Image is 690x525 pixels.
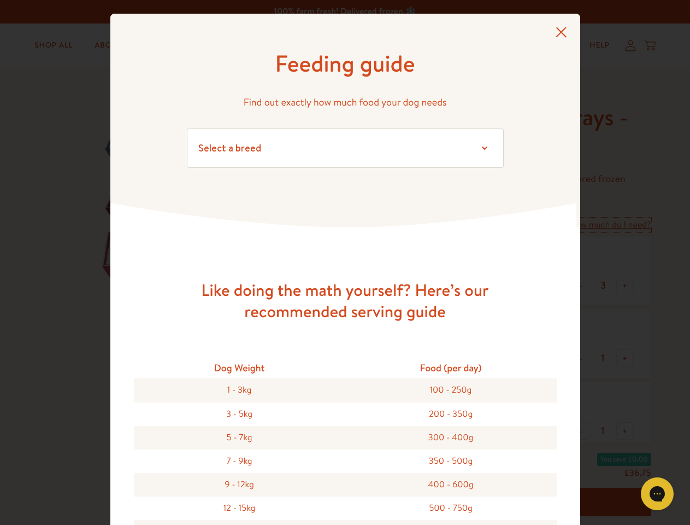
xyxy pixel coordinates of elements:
div: 12 - 15kg [134,497,345,520]
div: 350 - 500g [345,450,557,473]
h3: Like doing the math yourself? Here’s our recommended serving guide [170,279,520,322]
p: Find out exactly how much food your dog needs [187,94,504,111]
div: 200 - 350g [345,402,557,426]
div: 7 - 9kg [134,450,345,473]
div: 500 - 750g [345,497,557,520]
div: 9 - 12kg [134,473,345,497]
iframe: Gorgias live chat messenger [635,474,679,514]
div: Food (per day) [345,357,557,378]
div: 5 - 7kg [134,426,345,450]
div: Dog Weight [134,357,345,378]
h1: Feeding guide [187,49,504,79]
div: 1 - 3kg [134,378,345,402]
div: 400 - 600g [345,473,557,497]
div: 100 - 250g [345,378,557,402]
div: 300 - 400g [345,426,557,450]
div: 3 - 5kg [134,402,345,426]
